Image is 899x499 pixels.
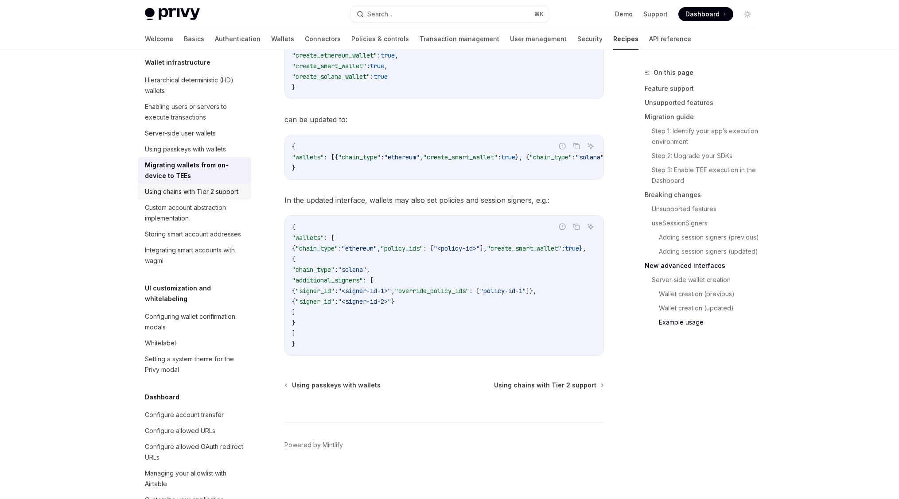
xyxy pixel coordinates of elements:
[138,465,251,492] a: Managing your allowlist with Airtable
[645,188,762,202] a: Breaking changes
[571,221,582,232] button: Copy the contents from the code block
[615,10,633,19] a: Demo
[645,273,762,287] a: Server-side wallet creation
[138,184,251,200] a: Using chains with Tier 2 support
[395,51,398,59] span: ,
[423,244,434,252] span: : [
[145,354,246,375] div: Setting a system theme for the Privy modal
[645,81,762,96] a: Feature support
[284,194,604,206] span: In the updated interface, wallets may also set policies and session signers, e.g.:
[494,381,596,390] span: Using chains with Tier 2 support
[420,28,499,50] a: Transaction management
[138,99,251,125] a: Enabling users or servers to execute transactions
[138,72,251,99] a: Hierarchical deterministic (HD) wallets
[391,287,395,295] span: ,
[487,244,561,252] span: "create_smart_wallet"
[292,298,296,306] span: {
[138,200,251,226] a: Custom account abstraction implementation
[381,153,384,161] span: :
[366,266,370,274] span: ,
[645,149,762,163] a: Step 2: Upgrade your SDKs
[271,28,294,50] a: Wallets
[335,287,338,295] span: :
[145,410,224,420] div: Configure account transfer
[561,244,565,252] span: :
[645,259,762,273] a: New advanced interfaces
[420,153,423,161] span: ,
[292,381,381,390] span: Using passkeys with wallets
[284,113,604,126] span: can be updated to:
[645,124,762,149] a: Step 1: Identify your app’s execution environment
[145,229,241,240] div: Storing smart account addresses
[145,283,251,304] h5: UI customization and whitelabeling
[338,266,366,274] span: "solana"
[145,75,246,96] div: Hierarchical deterministic (HD) wallets
[645,230,762,244] a: Adding session signers (previous)
[292,51,377,59] span: "create_ethereum_wallet"
[338,244,342,252] span: :
[381,244,423,252] span: "policy_ids"
[367,9,392,19] div: Search...
[292,276,363,284] span: "additional_signers"
[613,28,638,50] a: Recipes
[494,381,603,390] a: Using chains with Tier 2 support
[305,28,341,50] a: Connectors
[579,244,586,252] span: },
[366,62,370,70] span: :
[423,153,498,161] span: "create_smart_wallet"
[501,153,515,161] span: true
[324,234,335,242] span: : [
[292,319,296,327] span: }
[138,309,251,335] a: Configuring wallet confirmation modals
[585,221,596,232] button: Ask AI
[645,96,762,110] a: Unsupported features
[370,62,384,70] span: true
[138,439,251,465] a: Configure allowed OAuth redirect URLs
[338,153,381,161] span: "chain_type"
[377,244,381,252] span: ,
[350,6,549,22] button: Search...⌘K
[370,73,374,81] span: :
[335,266,338,274] span: :
[145,441,246,463] div: Configure allowed OAuth redirect URLs
[645,244,762,259] a: Adding session signers (updated)
[215,28,261,50] a: Authentication
[292,83,296,91] span: }
[138,351,251,378] a: Setting a system theme for the Privy modal
[645,202,762,216] a: Unsupported features
[145,468,246,489] div: Managing your allowlist with Airtable
[585,140,596,152] button: Ask AI
[374,73,388,81] span: true
[649,28,691,50] a: API reference
[292,266,335,274] span: "chain_type"
[292,223,296,231] span: {
[292,62,366,70] span: "create_smart_wallet"
[324,153,338,161] span: : [{
[645,287,762,301] a: Wallet creation (previous)
[576,153,604,161] span: "solana"
[685,10,720,19] span: Dashboard
[645,110,762,124] a: Migration guide
[498,153,501,161] span: :
[469,287,480,295] span: : [
[292,287,296,295] span: {
[363,276,374,284] span: : [
[292,73,370,81] span: "create_solana_wallet"
[138,242,251,269] a: Integrating smart accounts with wagmi
[145,338,176,348] div: Whitelabel
[296,244,338,252] span: "chain_type"
[292,234,324,242] span: "wallets"
[292,143,296,151] span: {
[145,28,173,50] a: Welcome
[342,244,377,252] span: "ethereum"
[145,144,226,155] div: Using passkeys with wallets
[145,426,215,436] div: Configure allowed URLs
[377,51,381,59] span: :
[557,140,568,152] button: Report incorrect code
[480,287,526,295] span: "policy-id-1"
[529,153,572,161] span: "chain_type"
[645,301,762,315] a: Wallet creation (updated)
[284,441,343,449] a: Powered by Mintlify
[138,335,251,351] a: Whitelabel
[572,153,576,161] span: :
